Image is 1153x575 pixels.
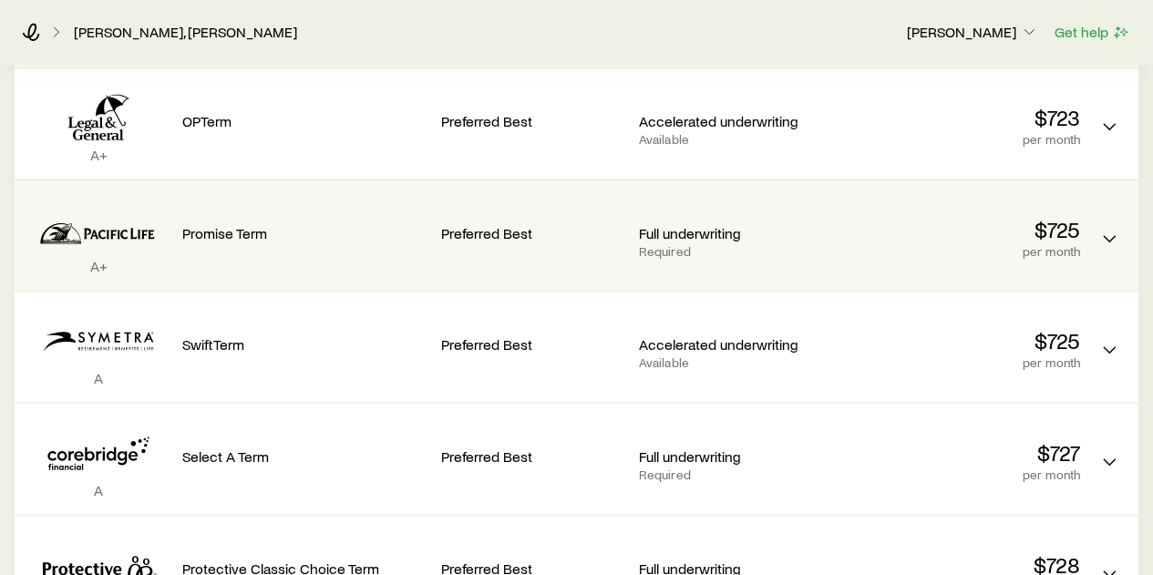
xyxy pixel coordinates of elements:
[639,224,822,242] p: Full underwriting
[29,146,168,164] p: A+
[836,355,1080,370] p: per month
[182,335,427,354] p: SwiftTerm
[836,105,1080,130] p: $723
[441,447,624,466] p: Preferred Best
[73,24,298,41] a: [PERSON_NAME], [PERSON_NAME]
[639,244,822,259] p: Required
[639,467,822,482] p: Required
[441,112,624,130] p: Preferred Best
[182,112,427,130] p: OPTerm
[836,328,1080,354] p: $725
[29,369,168,387] p: A
[182,224,427,242] p: Promise Term
[836,217,1080,242] p: $725
[639,447,822,466] p: Full underwriting
[441,335,624,354] p: Preferred Best
[639,335,822,354] p: Accelerated underwriting
[29,481,168,499] p: A
[836,440,1080,466] p: $727
[639,355,822,370] p: Available
[1054,22,1131,43] button: Get help
[182,447,427,466] p: Select A Term
[907,23,1038,41] p: [PERSON_NAME]
[836,467,1080,482] p: per month
[836,244,1080,259] p: per month
[639,112,822,130] p: Accelerated underwriting
[29,257,168,275] p: A+
[639,132,822,147] p: Available
[836,132,1080,147] p: per month
[441,224,624,242] p: Preferred Best
[906,22,1039,44] button: [PERSON_NAME]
